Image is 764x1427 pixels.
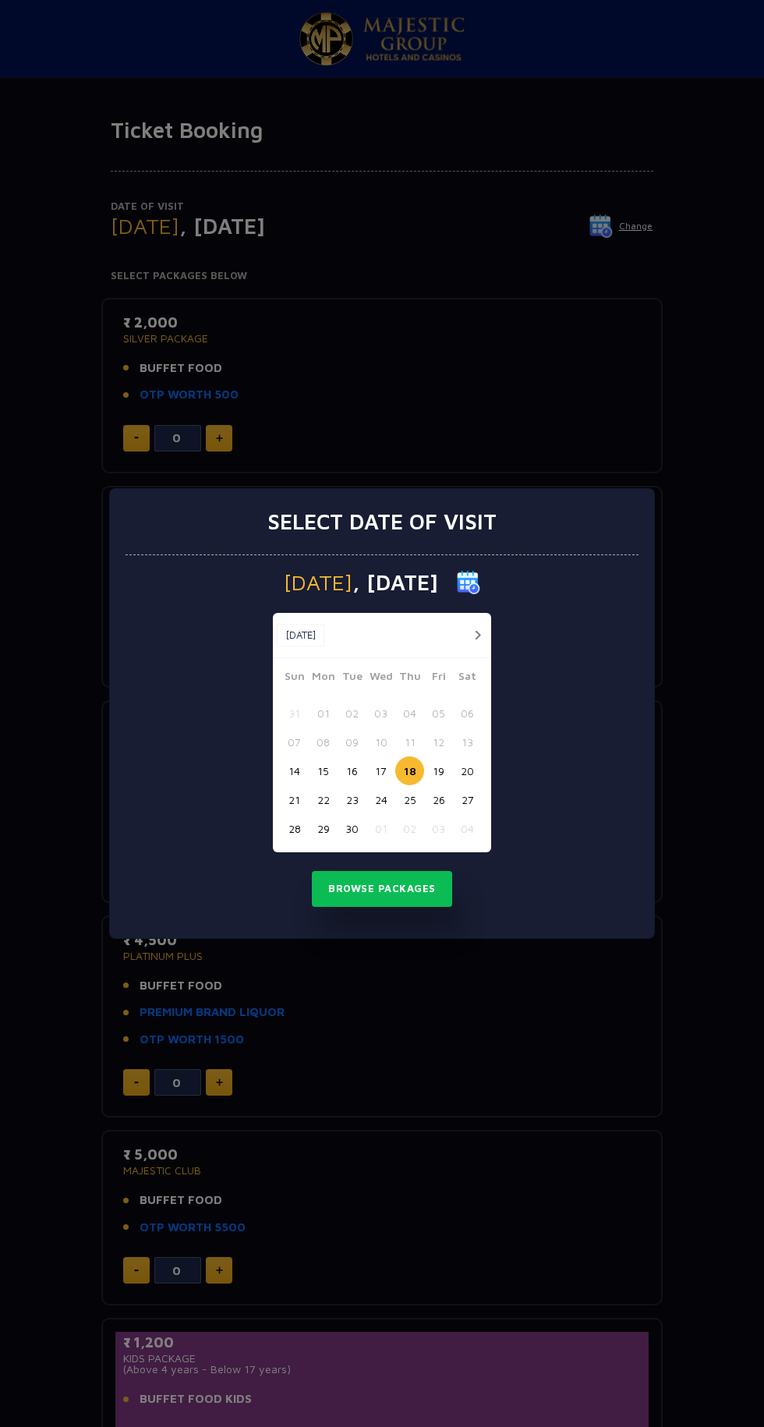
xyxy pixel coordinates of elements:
[338,814,366,843] button: 30
[424,667,453,689] span: Fri
[395,756,424,785] button: 18
[366,667,395,689] span: Wed
[280,728,309,756] button: 07
[395,667,424,689] span: Thu
[338,756,366,785] button: 16
[366,785,395,814] button: 24
[457,571,480,594] img: calender icon
[395,728,424,756] button: 11
[280,699,309,728] button: 31
[284,572,352,593] span: [DATE]
[366,699,395,728] button: 03
[366,814,395,843] button: 01
[366,756,395,785] button: 17
[424,814,453,843] button: 03
[366,728,395,756] button: 10
[424,728,453,756] button: 12
[338,699,366,728] button: 02
[280,756,309,785] button: 14
[395,814,424,843] button: 02
[395,699,424,728] button: 04
[453,785,482,814] button: 27
[424,756,453,785] button: 19
[453,814,482,843] button: 04
[338,728,366,756] button: 09
[424,699,453,728] button: 05
[309,699,338,728] button: 01
[453,728,482,756] button: 13
[309,814,338,843] button: 29
[277,624,324,647] button: [DATE]
[424,785,453,814] button: 26
[453,667,482,689] span: Sat
[280,785,309,814] button: 21
[309,785,338,814] button: 22
[338,667,366,689] span: Tue
[338,785,366,814] button: 23
[312,871,452,907] button: Browse Packages
[352,572,438,593] span: , [DATE]
[309,728,338,756] button: 08
[453,699,482,728] button: 06
[395,785,424,814] button: 25
[280,667,309,689] span: Sun
[280,814,309,843] button: 28
[309,756,338,785] button: 15
[453,756,482,785] button: 20
[309,667,338,689] span: Mon
[267,508,497,535] h3: Select date of visit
